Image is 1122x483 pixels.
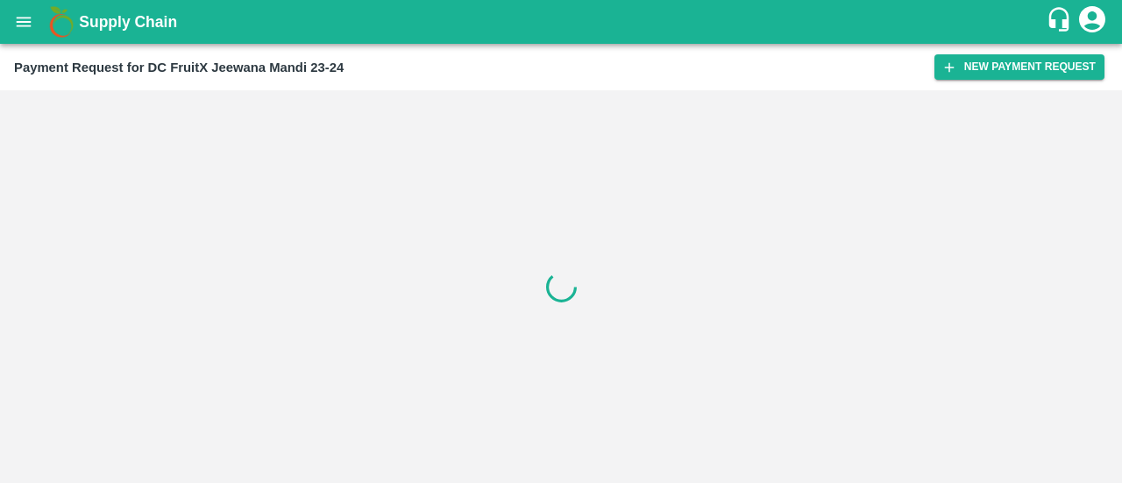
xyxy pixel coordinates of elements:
b: Supply Chain [79,13,177,31]
b: Payment Request for DC FruitX Jeewana Mandi 23-24 [14,60,344,75]
button: New Payment Request [934,54,1104,80]
div: account of current user [1076,4,1108,40]
a: Supply Chain [79,10,1046,34]
div: customer-support [1046,6,1076,38]
button: open drawer [4,2,44,42]
img: logo [44,4,79,39]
